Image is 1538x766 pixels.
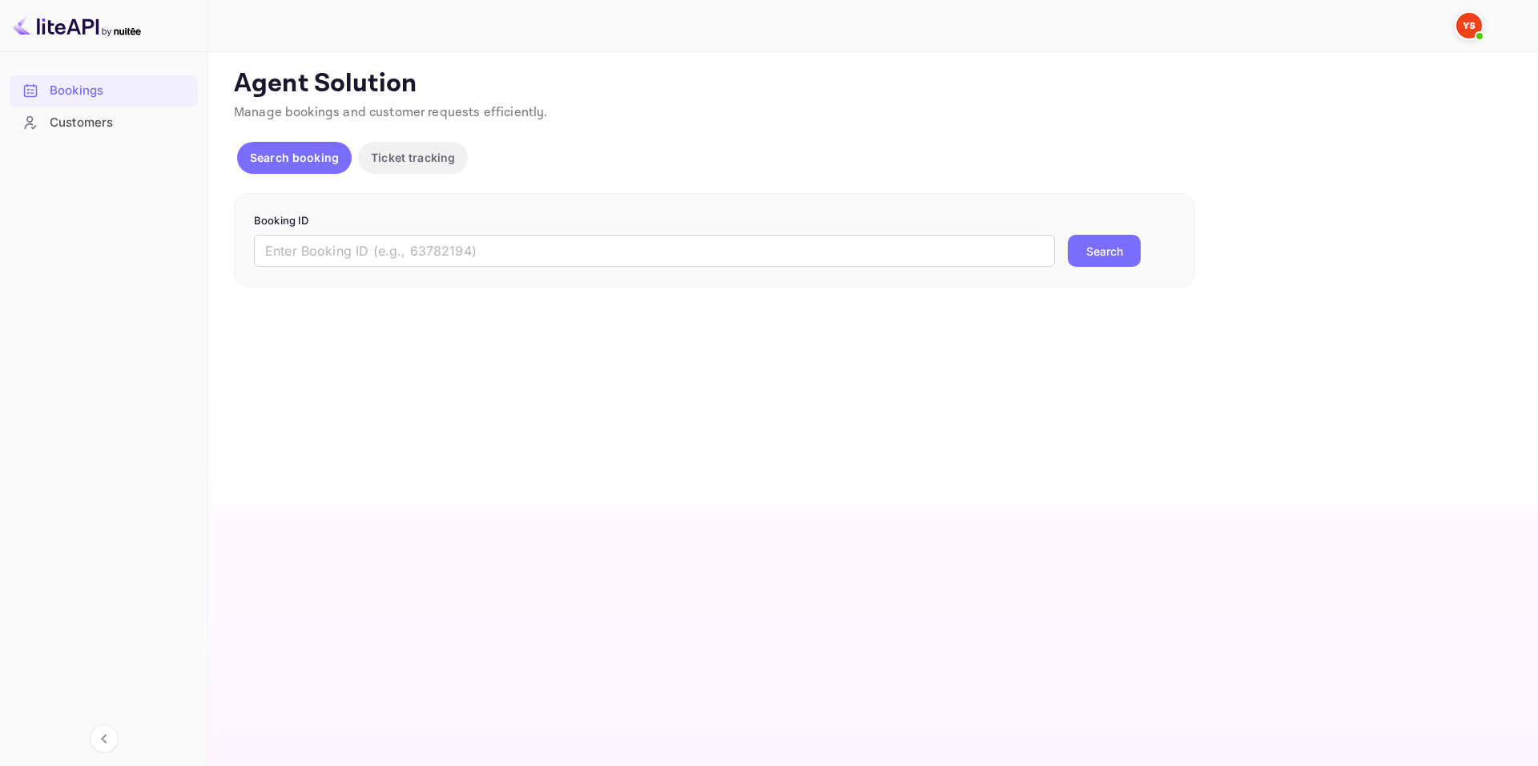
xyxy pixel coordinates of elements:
[10,75,198,107] div: Bookings
[371,149,455,166] p: Ticket tracking
[13,13,141,38] img: LiteAPI logo
[1456,13,1482,38] img: Yandex Support
[10,107,198,137] a: Customers
[10,107,198,139] div: Customers
[50,114,190,132] div: Customers
[254,213,1175,229] p: Booking ID
[234,104,548,121] span: Manage bookings and customer requests efficiently.
[10,75,198,105] a: Bookings
[234,68,1509,100] p: Agent Solution
[90,724,119,753] button: Collapse navigation
[250,149,339,166] p: Search booking
[1068,235,1141,267] button: Search
[50,82,190,100] div: Bookings
[254,235,1055,267] input: Enter Booking ID (e.g., 63782194)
